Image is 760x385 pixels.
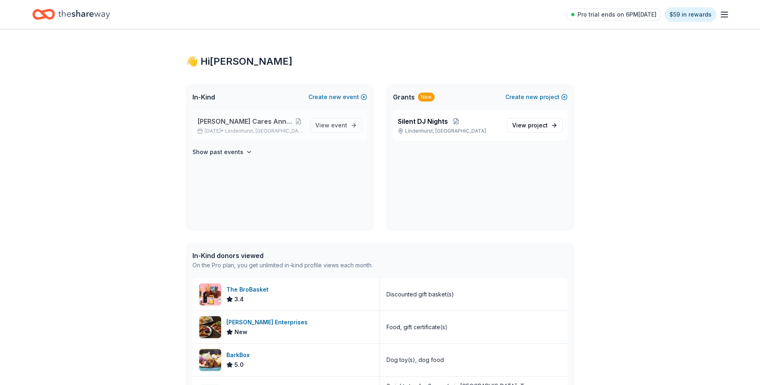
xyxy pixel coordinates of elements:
[578,10,657,19] span: Pro trial ends on 6PM[DATE]
[310,118,362,133] a: View event
[199,283,221,305] img: Image for The BroBasket
[418,93,435,102] div: New
[192,92,215,102] span: In-Kind
[199,316,221,338] img: Image for Doherty Enterprises
[234,327,247,337] span: New
[192,147,243,157] h4: Show past events
[192,251,373,260] div: In-Kind donors viewed
[192,260,373,270] div: On the Pro plan, you get unlimited in-kind profile views each month.
[398,116,448,126] span: Silent DJ Nights
[386,355,444,365] div: Dog toy(s), dog food
[226,350,253,360] div: BarkBox
[197,128,304,134] p: [DATE] •
[234,360,244,370] span: 5.0
[234,294,244,304] span: 3.4
[393,92,415,102] span: Grants
[505,92,568,102] button: Createnewproject
[192,147,252,157] button: Show past events
[512,121,548,130] span: View
[665,7,716,22] a: $59 in rewards
[398,128,500,134] p: Lindenhurst, [GEOGRAPHIC_DATA]
[225,128,304,134] span: Lindenhurst, [GEOGRAPHIC_DATA]
[507,118,563,133] a: View project
[199,349,221,371] img: Image for BarkBox
[331,122,347,129] span: event
[186,55,574,68] div: 👋 Hi [PERSON_NAME]
[226,317,311,327] div: [PERSON_NAME] Enterprises
[386,322,448,332] div: Food, gift certificate(s)
[197,116,293,126] span: [PERSON_NAME] Cares Annual Trick or Trunk
[315,121,347,130] span: View
[308,92,367,102] button: Createnewevent
[526,92,538,102] span: new
[566,8,661,21] a: Pro trial ends on 6PM[DATE]
[386,290,454,299] div: Discounted gift basket(s)
[226,285,272,294] div: The BroBasket
[528,122,548,129] span: project
[329,92,341,102] span: new
[32,5,110,24] a: Home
